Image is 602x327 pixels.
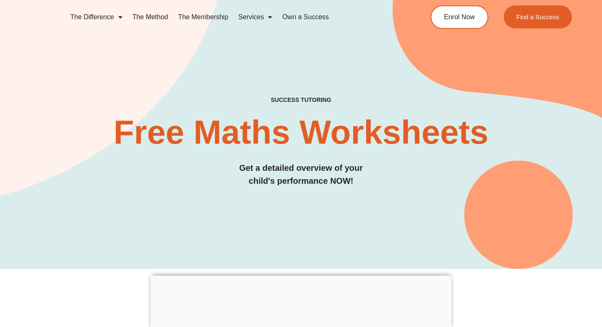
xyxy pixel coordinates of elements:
[173,8,233,27] a: The Membership
[504,5,572,28] a: Find a Success
[30,96,572,104] h4: SUCCESS TUTORING​
[444,14,475,20] span: Enrol Now
[30,162,572,188] h3: Get a detailed overview of your child's performance NOW!
[128,8,173,27] a: The Method
[277,8,334,27] a: Own a Success
[516,14,559,20] span: Find a Success
[65,8,128,27] a: The Difference
[65,8,400,27] nav: Menu
[431,5,488,29] a: Enrol Now
[30,116,572,149] h2: Free Maths Worksheets​
[233,8,277,27] a: Services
